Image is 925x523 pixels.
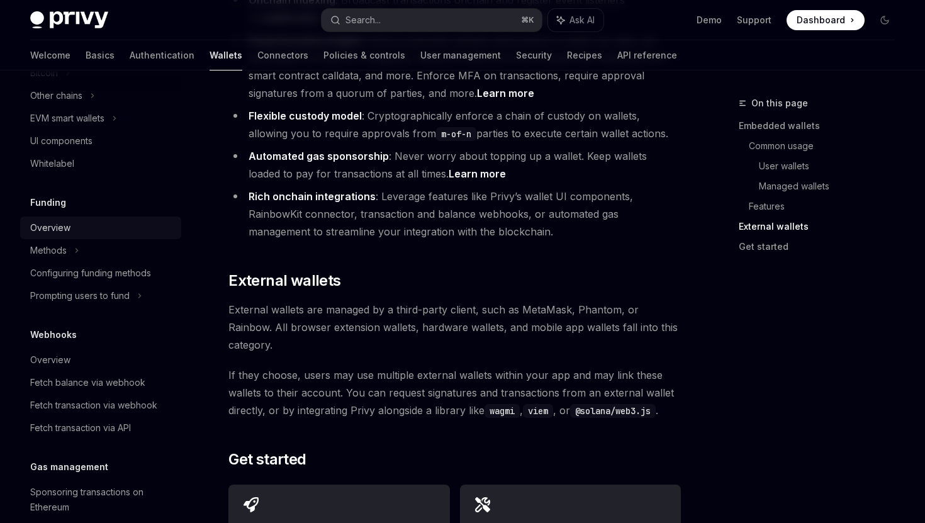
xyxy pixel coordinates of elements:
[697,14,722,26] a: Demo
[30,485,174,515] div: Sponsoring transactions on Ethereum
[228,107,681,142] li: : Cryptographically enforce a chain of custody on wallets, allowing you to require approvals from...
[257,40,308,70] a: Connectors
[617,40,677,70] a: API reference
[86,40,115,70] a: Basics
[570,404,656,418] code: @solana/web3.js
[567,40,602,70] a: Recipes
[228,188,681,240] li: : Leverage features like Privy’s wallet UI components, RainbowKit connector, transaction and bala...
[20,217,181,239] a: Overview
[30,88,82,103] div: Other chains
[20,152,181,175] a: Whitelabel
[249,110,362,122] strong: Flexible custody model
[30,375,145,390] div: Fetch balance via webhook
[739,237,905,257] a: Get started
[739,217,905,237] a: External wallets
[322,9,541,31] button: Search...⌘K
[30,459,108,475] h5: Gas management
[210,40,242,70] a: Wallets
[228,449,306,470] span: Get started
[30,420,131,436] div: Fetch transaction via API
[30,11,108,29] img: dark logo
[797,14,845,26] span: Dashboard
[228,147,681,183] li: : Never worry about topping up a wallet. Keep wallets loaded to pay for transactions at all times.
[569,14,595,26] span: Ask AI
[20,394,181,417] a: Fetch transaction via webhook
[20,130,181,152] a: UI components
[521,15,534,25] span: ⌘ K
[548,9,603,31] button: Ask AI
[30,327,77,342] h5: Webhooks
[249,150,389,162] strong: Automated gas sponsorship
[516,40,552,70] a: Security
[30,40,70,70] a: Welcome
[228,366,681,419] span: If they choose, users may use multiple external wallets within your app and may link these wallet...
[787,10,865,30] a: Dashboard
[228,301,681,354] span: External wallets are managed by a third-party client, such as MetaMask, Phantom, or Rainbow. All ...
[737,14,771,26] a: Support
[20,371,181,394] a: Fetch balance via webhook
[449,167,506,181] a: Learn more
[30,243,67,258] div: Methods
[249,190,376,203] strong: Rich onchain integrations
[30,111,104,126] div: EVM smart wallets
[739,116,905,136] a: Embedded wallets
[345,13,381,28] div: Search...
[30,266,151,281] div: Configuring funding methods
[749,196,905,217] a: Features
[20,417,181,439] a: Fetch transaction via API
[875,10,895,30] button: Toggle dark mode
[20,349,181,371] a: Overview
[20,262,181,284] a: Configuring funding methods
[420,40,501,70] a: User management
[30,398,157,413] div: Fetch transaction via webhook
[323,40,405,70] a: Policies & controls
[30,288,130,303] div: Prompting users to fund
[749,136,905,156] a: Common usage
[477,87,534,100] a: Learn more
[759,156,905,176] a: User wallets
[30,156,74,171] div: Whitelabel
[751,96,808,111] span: On this page
[228,271,340,291] span: External wallets
[436,127,476,141] code: m-of-n
[30,220,70,235] div: Overview
[20,481,181,519] a: Sponsoring transactions on Ethereum
[485,404,520,418] code: wagmi
[30,195,66,210] h5: Funding
[30,133,92,149] div: UI components
[523,404,553,418] code: viem
[130,40,194,70] a: Authentication
[759,176,905,196] a: Managed wallets
[30,352,70,368] div: Overview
